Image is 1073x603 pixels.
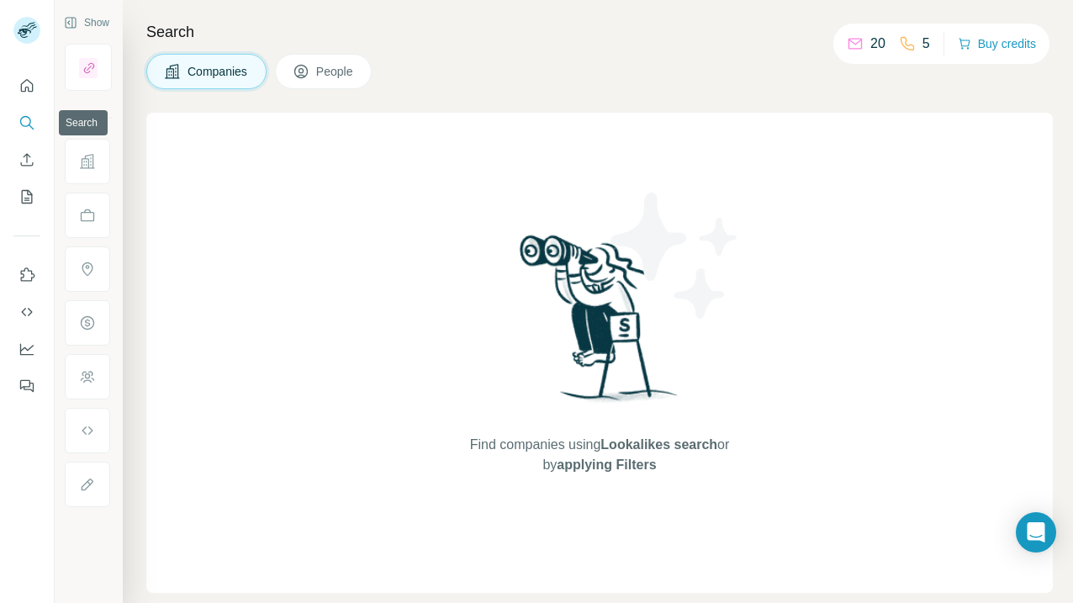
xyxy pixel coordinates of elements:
img: Surfe Illustration - Woman searching with binoculars [512,230,687,418]
span: People [316,63,355,80]
button: Feedback [13,371,40,401]
span: Find companies using or by [465,435,734,475]
button: Use Surfe API [13,297,40,327]
button: Buy credits [958,32,1036,56]
img: Surfe Illustration - Stars [600,180,751,331]
h4: Search [146,20,1053,44]
button: Show [52,10,121,35]
span: Lookalikes search [600,437,717,452]
p: 5 [922,34,930,54]
div: Open Intercom Messenger [1016,512,1056,553]
p: 20 [870,34,885,54]
button: Enrich CSV [13,145,40,175]
span: Companies [188,63,249,80]
span: applying Filters [557,458,656,472]
button: Dashboard [13,334,40,364]
button: Search [13,108,40,138]
button: Use Surfe on LinkedIn [13,260,40,290]
button: Quick start [13,71,40,101]
button: My lists [13,182,40,212]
